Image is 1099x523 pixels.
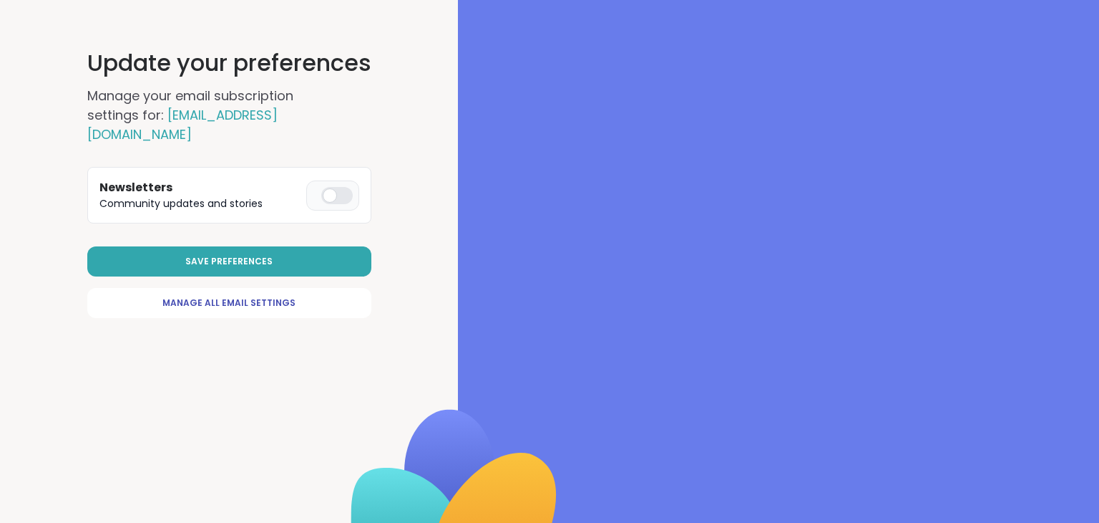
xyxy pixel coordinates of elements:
[87,106,278,143] span: [EMAIL_ADDRESS][DOMAIN_NAME]
[87,246,371,277] button: Save Preferences
[87,288,371,318] a: Manage All Email Settings
[87,86,345,144] h2: Manage your email subscription settings for:
[87,46,371,80] h1: Update your preferences
[99,196,301,211] p: Community updates and stories
[162,297,295,310] span: Manage All Email Settings
[185,255,273,268] span: Save Preferences
[99,179,301,196] h3: Newsletters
